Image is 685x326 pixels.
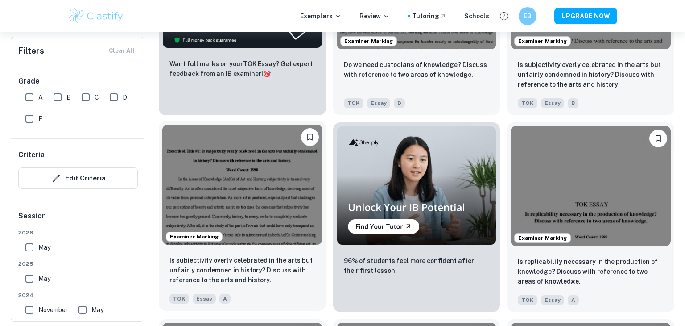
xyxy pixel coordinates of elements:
[568,98,578,108] span: B
[515,37,570,45] span: Examiner Marking
[344,98,363,108] span: TOK
[159,122,326,312] a: Examiner MarkingBookmarkIs subjectivity overly celebrated in the arts but unfairly condemned in h...
[344,256,490,276] p: 96% of students feel more confident after their first lesson
[18,291,138,299] span: 2024
[649,130,667,147] button: Bookmark
[518,295,537,305] span: TOK
[38,274,50,284] span: May
[162,125,322,245] img: TOK Essay example thumbnail: Is subjectivity overly celebrated in the
[568,295,579,305] span: A
[38,305,68,315] span: November
[554,8,617,24] button: UPGRADE NOW
[412,11,446,21] a: Tutoring
[123,92,127,102] span: D
[496,8,512,24] button: Help and Feedback
[394,98,405,108] span: D
[169,59,315,79] p: Want full marks on your TOK Essay ? Get expert feedback from an IB examiner!
[344,60,490,79] p: Do we need custodians of knowledge? Discuss with reference to two areas of knowledge.
[511,126,671,246] img: TOK Essay example thumbnail: Is replicability necessary in the produc
[169,255,315,285] p: Is subjectivity overly celebrated in the arts but unfairly condemned in history? Discuss with ref...
[515,234,570,242] span: Examiner Marking
[18,260,138,268] span: 2025
[18,211,138,229] h6: Session
[541,98,564,108] span: Essay
[541,295,564,305] span: Essay
[91,305,103,315] span: May
[18,150,45,160] h6: Criteria
[518,98,537,108] span: TOK
[341,37,396,45] span: Examiner Marking
[359,11,390,21] p: Review
[507,122,674,312] a: Examiner MarkingBookmarkIs replicability necessary in the production of knowledge? Discuss with r...
[38,92,43,102] span: A
[38,114,42,124] span: E
[66,92,71,102] span: B
[523,11,533,21] h6: EB
[367,98,390,108] span: Essay
[68,7,124,25] img: Clastify logo
[518,257,664,286] p: Is replicability necessary in the production of knowledge? Discuss with reference to two areas of...
[300,11,342,21] p: Exemplars
[18,167,138,189] button: Edit Criteria
[38,242,50,252] span: May
[219,294,231,304] span: A
[519,7,536,25] button: EB
[337,126,497,245] img: Thumbnail
[18,229,138,237] span: 2026
[169,294,189,304] span: TOK
[18,45,44,57] h6: Filters
[263,70,271,77] span: 🎯
[301,128,319,146] button: Bookmark
[95,92,99,102] span: C
[518,60,664,89] p: Is subjectivity overly celebrated in the arts but unfairly condemned in history? Discuss with ref...
[333,122,500,312] a: Thumbnail96% of students feel more confident after their first lesson
[464,11,489,21] a: Schools
[193,294,216,304] span: Essay
[18,76,138,87] h6: Grade
[166,233,222,241] span: Examiner Marking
